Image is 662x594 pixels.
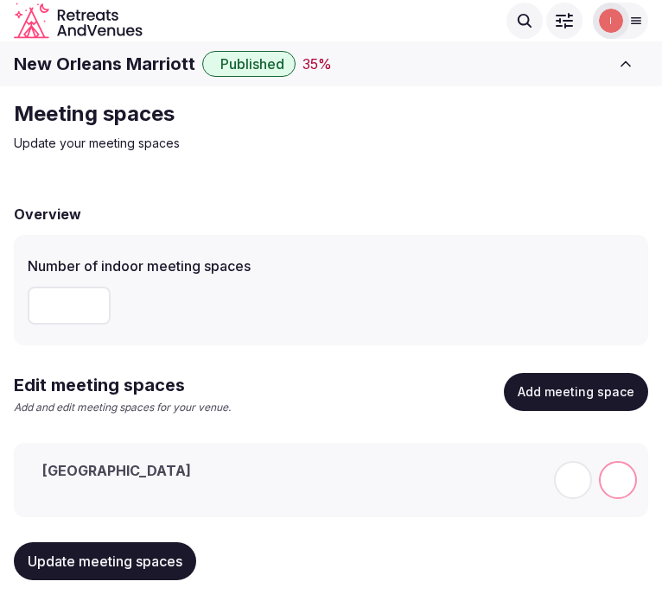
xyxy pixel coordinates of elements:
img: Irene Gonzales [599,9,623,33]
p: Add and edit meeting spaces for your venue. [14,401,231,415]
button: 35% [302,54,332,74]
div: 35 % [302,54,332,74]
h2: Overview [14,204,81,224]
p: Update your meeting spaces [14,135,595,152]
span: Published [220,55,284,73]
h2: Meeting spaces [14,100,595,128]
a: Visit the homepage [14,3,143,39]
label: Number of indoor meeting spaces [28,259,634,273]
svg: Retreats and Venues company logo [14,3,143,39]
button: Update meeting spaces [14,542,196,580]
button: Toggle sidebar [603,45,648,83]
button: Published [202,51,296,77]
h3: [GEOGRAPHIC_DATA] [42,461,191,480]
button: Add meeting space [504,373,648,411]
span: Update meeting spaces [28,553,182,570]
h1: New Orleans Marriott [14,52,195,76]
h2: Edit meeting spaces [14,373,231,397]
